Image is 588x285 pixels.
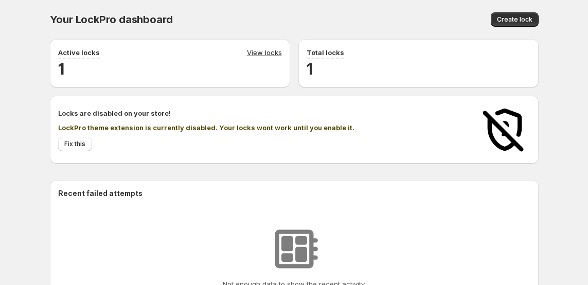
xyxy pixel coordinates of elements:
a: View locks [247,47,282,59]
h2: Locks are disabled on your store! [58,108,469,118]
h2: 1 [58,59,282,79]
button: Fix this [58,137,92,151]
span: Create lock [497,15,532,24]
p: LockPro theme extension is currently disabled. Your locks wont work until you enable it. [58,122,469,133]
h2: Recent failed attempts [58,188,142,199]
img: No resources found [269,223,320,275]
span: Fix this [64,140,85,148]
h2: 1 [307,59,530,79]
span: Your LockPro dashboard [50,13,173,26]
p: Active locks [58,47,100,58]
p: Total locks [307,47,344,58]
button: Create lock [491,12,539,27]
